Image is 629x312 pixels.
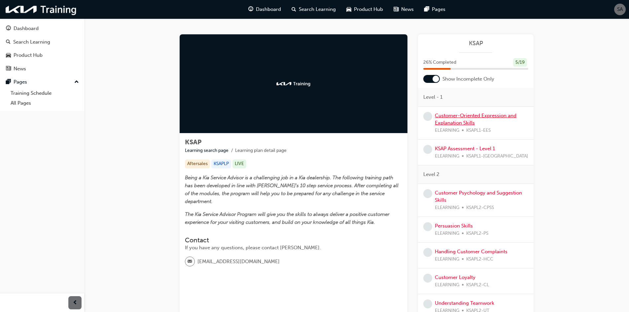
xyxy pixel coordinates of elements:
[435,146,495,152] a: KSAP Assessment - Level 1
[6,26,11,32] span: guage-icon
[188,258,192,266] span: email-icon
[423,274,432,283] span: learningRecordVerb_NONE-icon
[466,204,494,212] span: KSAPL2-CPSS
[423,222,432,231] span: learningRecordVerb_NONE-icon
[3,22,82,35] a: Dashboard
[185,148,228,153] a: Learning search page
[3,63,82,75] a: News
[6,39,11,45] span: search-icon
[442,75,494,83] span: Show Incomplete Only
[435,281,459,289] span: ELEARNING
[466,281,489,289] span: KSAPL2-CL
[73,299,78,307] span: prev-icon
[466,153,528,160] span: KSAPL1-[GEOGRAPHIC_DATA]
[14,78,27,86] div: Pages
[423,189,432,198] span: learningRecordVerb_NONE-icon
[211,159,231,168] div: KSAPLP
[423,93,442,101] span: Level - 1
[401,6,414,13] span: News
[256,6,281,13] span: Dashboard
[3,3,79,16] img: kia-training
[74,78,79,87] span: up-icon
[341,3,388,16] a: car-iconProduct Hub
[466,230,488,237] span: KSAPL2-PS
[435,249,507,255] a: Handling Customer Complaints
[197,258,280,265] span: [EMAIL_ADDRESS][DOMAIN_NAME]
[6,79,11,85] span: pages-icon
[614,4,626,15] button: SA
[13,38,50,46] div: Search Learning
[432,6,445,13] span: Pages
[232,159,246,168] div: LIVE
[423,299,432,308] span: learningRecordVerb_NONE-icon
[292,5,296,14] span: search-icon
[435,230,459,237] span: ELEARNING
[3,49,82,61] a: Product Hub
[248,5,253,14] span: guage-icon
[435,300,494,306] a: Understanding Teamwork
[423,112,432,121] span: learningRecordVerb_NONE-icon
[185,211,391,225] span: The Kia Service Advisor Program will give you the skills to always deliver a positive customer ex...
[423,145,432,154] span: learningRecordVerb_NONE-icon
[3,76,82,88] button: Pages
[419,3,451,16] a: pages-iconPages
[275,81,312,87] img: kia-training
[14,52,43,59] div: Product Hub
[185,244,402,252] div: If you have any questions, please contact [PERSON_NAME].
[185,236,402,244] h3: Contact
[435,223,473,229] a: Persuasion Skills
[8,98,82,108] a: All Pages
[6,52,11,58] span: car-icon
[423,248,432,257] span: learningRecordVerb_NONE-icon
[435,113,516,126] a: Customer-Oriented Expression and Explanation Skills
[235,147,287,155] li: Learning plan detail page
[299,6,336,13] span: Search Learning
[3,21,82,76] button: DashboardSearch LearningProduct HubNews
[435,274,475,280] a: Customer Loyalty
[394,5,399,14] span: news-icon
[423,40,528,47] a: KSAP
[185,138,201,146] span: KSAP
[435,127,459,134] span: ELEARNING
[435,256,459,263] span: ELEARNING
[3,36,82,48] a: Search Learning
[346,5,351,14] span: car-icon
[8,88,82,98] a: Training Schedule
[243,3,286,16] a: guage-iconDashboard
[435,204,459,212] span: ELEARNING
[435,153,459,160] span: ELEARNING
[14,65,26,73] div: News
[286,3,341,16] a: search-iconSearch Learning
[185,175,400,204] span: Being a Kia Service Advisor is a challenging job in a Kia dealership. The following training path...
[423,59,456,66] span: 26 % Completed
[617,6,623,13] span: SA
[423,171,439,178] span: Level 2
[6,66,11,72] span: news-icon
[435,190,522,203] a: Customer Psychology and Suggestion Skills
[466,127,491,134] span: KSAPL1-EES
[14,25,39,32] div: Dashboard
[466,256,493,263] span: KSAPL2-HCC
[424,5,429,14] span: pages-icon
[354,6,383,13] span: Product Hub
[185,159,210,168] div: Aftersales
[388,3,419,16] a: news-iconNews
[513,58,527,67] div: 5 / 19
